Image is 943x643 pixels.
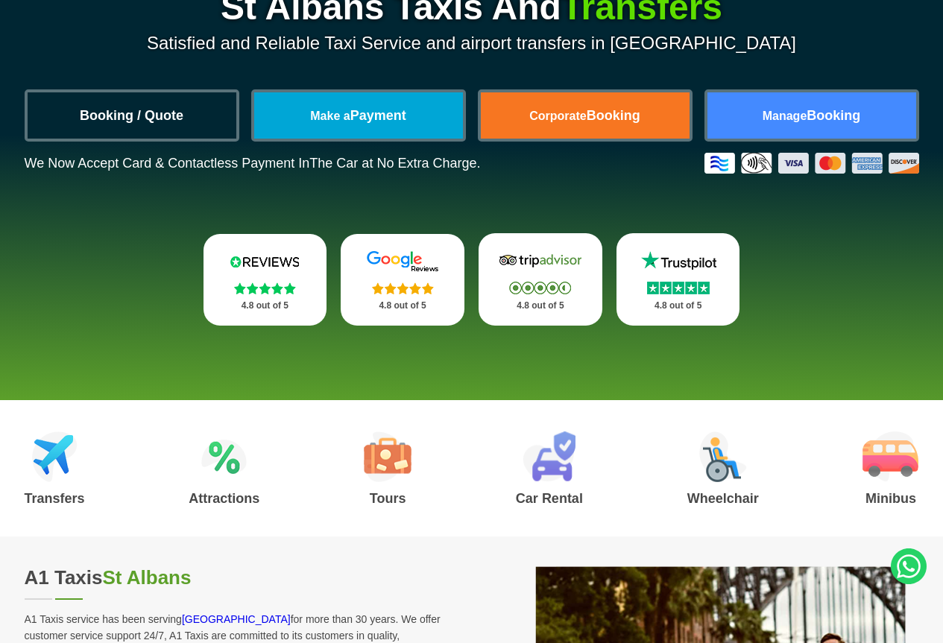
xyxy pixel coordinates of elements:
a: Make aPayment [254,92,463,139]
img: Tripadvisor [496,250,585,272]
img: Stars [234,282,296,294]
p: 4.8 out of 5 [633,297,724,315]
h3: Transfers [25,492,85,505]
a: Google Stars 4.8 out of 5 [341,234,464,326]
img: Credit And Debit Cards [704,153,919,174]
p: We Now Accept Card & Contactless Payment In [25,156,481,171]
a: Tripadvisor Stars 4.8 out of 5 [479,233,602,326]
img: Trustpilot [634,250,723,272]
h3: Car Rental [516,492,583,505]
img: Stars [372,282,434,294]
h3: Tours [364,492,411,505]
a: Trustpilot Stars 4.8 out of 5 [616,233,740,326]
h3: Attractions [189,492,259,505]
img: Car Rental [523,431,575,482]
img: Tours [364,431,411,482]
span: Manage [763,110,807,122]
span: Corporate [529,110,586,122]
a: ManageBooking [707,92,916,139]
img: Stars [647,282,710,294]
h3: Minibus [862,492,918,505]
img: Reviews.io [220,250,309,273]
img: Attractions [201,431,247,482]
img: Wheelchair [699,431,747,482]
p: 4.8 out of 5 [495,297,586,315]
span: The Car at No Extra Charge. [309,156,480,171]
a: [GEOGRAPHIC_DATA] [182,613,291,625]
a: Booking / Quote [28,92,236,139]
h2: A1 Taxis [25,566,454,589]
img: Airport Transfers [32,431,78,482]
a: Reviews.io Stars 4.8 out of 5 [204,234,327,326]
img: Minibus [862,431,918,482]
p: 4.8 out of 5 [357,297,448,315]
p: 4.8 out of 5 [220,297,311,315]
img: Stars [509,282,571,294]
span: St Albans [103,566,192,589]
h3: Wheelchair [687,492,759,505]
span: Make a [310,110,350,122]
a: CorporateBooking [481,92,690,139]
img: Google [358,250,447,273]
p: Satisfied and Reliable Taxi Service and airport transfers in [GEOGRAPHIC_DATA] [25,33,919,54]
